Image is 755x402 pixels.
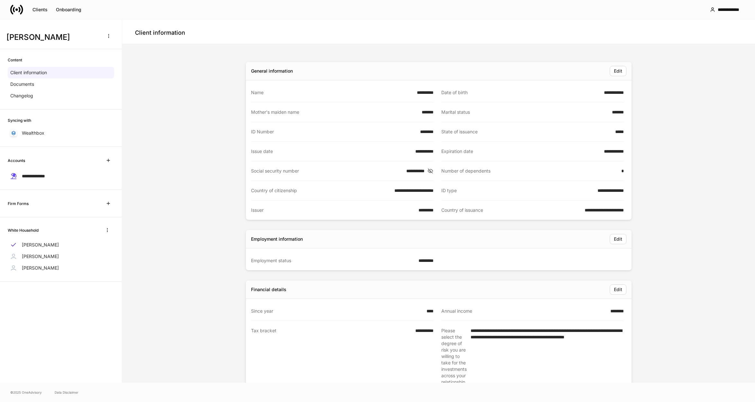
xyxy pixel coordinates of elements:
[251,109,418,115] div: Mother's maiden name
[8,117,31,123] h6: Syncing with
[441,89,600,96] div: Date of birth
[251,257,415,264] div: Employment status
[441,327,467,385] div: Please select the degree of risk you are willing to take for the investments across your relation...
[8,251,114,262] a: [PERSON_NAME]
[10,69,47,76] p: Client information
[32,7,48,12] div: Clients
[8,90,114,102] a: Changelog
[441,308,607,314] div: Annual income
[135,29,185,37] h4: Client information
[8,57,22,63] h6: Content
[8,201,29,207] h6: Firm Forms
[441,109,608,115] div: Marital status
[251,168,402,174] div: Social security number
[251,129,416,135] div: ID Number
[8,78,114,90] a: Documents
[251,327,411,385] div: Tax bracket
[251,286,286,293] div: Financial details
[10,81,34,87] p: Documents
[55,390,78,395] a: Data Disclaimer
[614,69,622,73] div: Edit
[441,207,581,213] div: Country of issuance
[251,207,415,213] div: Issuer
[251,236,303,242] div: Employment information
[22,265,59,271] p: [PERSON_NAME]
[8,67,114,78] a: Client information
[441,168,617,174] div: Number of dependents
[8,262,114,274] a: [PERSON_NAME]
[22,130,44,136] p: Wealthbox
[8,227,39,233] h6: White Household
[441,187,594,194] div: ID type
[52,4,85,15] button: Onboarding
[10,390,42,395] span: © 2025 OneAdvisory
[614,237,622,241] div: Edit
[251,68,293,74] div: General information
[8,157,25,164] h6: Accounts
[56,7,81,12] div: Onboarding
[22,253,59,260] p: [PERSON_NAME]
[251,89,413,96] div: Name
[441,148,600,155] div: Expiration date
[610,284,626,295] button: Edit
[251,308,423,314] div: Since year
[441,129,611,135] div: State of issuance
[10,93,33,99] p: Changelog
[614,287,622,292] div: Edit
[8,239,114,251] a: [PERSON_NAME]
[251,148,411,155] div: Issue date
[251,187,391,194] div: Country of citizenship
[610,234,626,244] button: Edit
[8,127,114,139] a: Wealthbox
[6,32,99,42] h3: [PERSON_NAME]
[610,66,626,76] button: Edit
[22,242,59,248] p: [PERSON_NAME]
[28,4,52,15] button: Clients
